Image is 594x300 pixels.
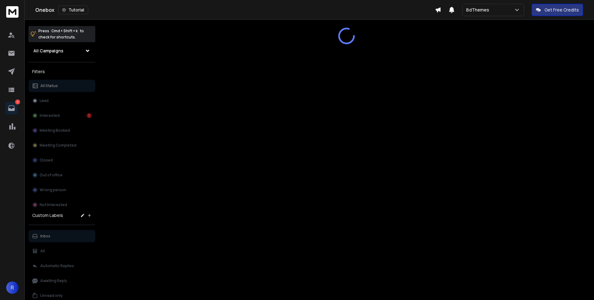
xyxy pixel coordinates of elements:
[15,99,20,104] p: 3
[466,7,492,13] p: BdThemes
[32,212,63,218] h3: Custom Labels
[28,67,95,76] h3: Filters
[532,4,583,16] button: Get Free Credits
[6,281,19,294] button: R
[28,45,95,57] button: All Campaigns
[33,48,63,54] h1: All Campaigns
[5,102,18,114] a: 3
[35,6,435,14] div: Onebox
[544,7,579,13] p: Get Free Credits
[50,27,79,34] span: Cmd + Shift + k
[58,6,88,14] button: Tutorial
[38,28,84,40] p: Press to check for shortcuts.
